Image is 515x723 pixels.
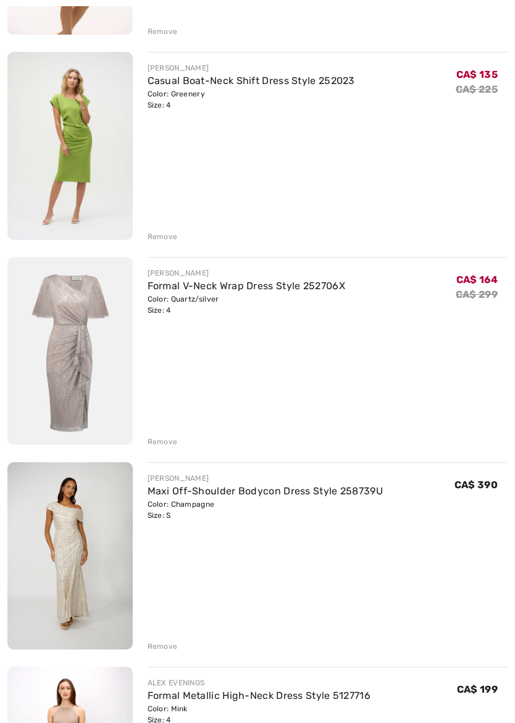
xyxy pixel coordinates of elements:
[7,52,133,239] img: Casual Boat-Neck Shift Dress Style 252023
[148,499,383,521] div: Color: Champagne Size: S
[456,83,498,95] s: CA$ 225
[148,294,345,316] div: Color: Quartz/silver Size: 4
[456,69,498,80] span: CA$ 135
[148,690,371,701] a: Formal Metallic High-Neck Dress Style 5127716
[148,436,178,447] div: Remove
[148,473,383,484] div: [PERSON_NAME]
[148,231,178,242] div: Remove
[456,274,498,285] span: CA$ 164
[148,280,345,292] a: Formal V-Neck Wrap Dress Style 252706X
[148,75,355,87] a: Casual Boat-Neck Shift Dress Style 252023
[456,289,498,300] s: CA$ 299
[148,641,178,652] div: Remove
[148,62,355,74] div: [PERSON_NAME]
[148,485,383,497] a: Maxi Off-Shoulder Bodycon Dress Style 258739U
[454,479,498,491] span: CA$ 390
[148,268,345,279] div: [PERSON_NAME]
[457,683,498,695] span: CA$ 199
[148,88,355,111] div: Color: Greenery Size: 4
[7,257,133,445] img: Formal V-Neck Wrap Dress Style 252706X
[148,26,178,37] div: Remove
[148,677,371,688] div: ALEX EVENINGS
[7,462,133,650] img: Maxi Off-Shoulder Bodycon Dress Style 258739U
